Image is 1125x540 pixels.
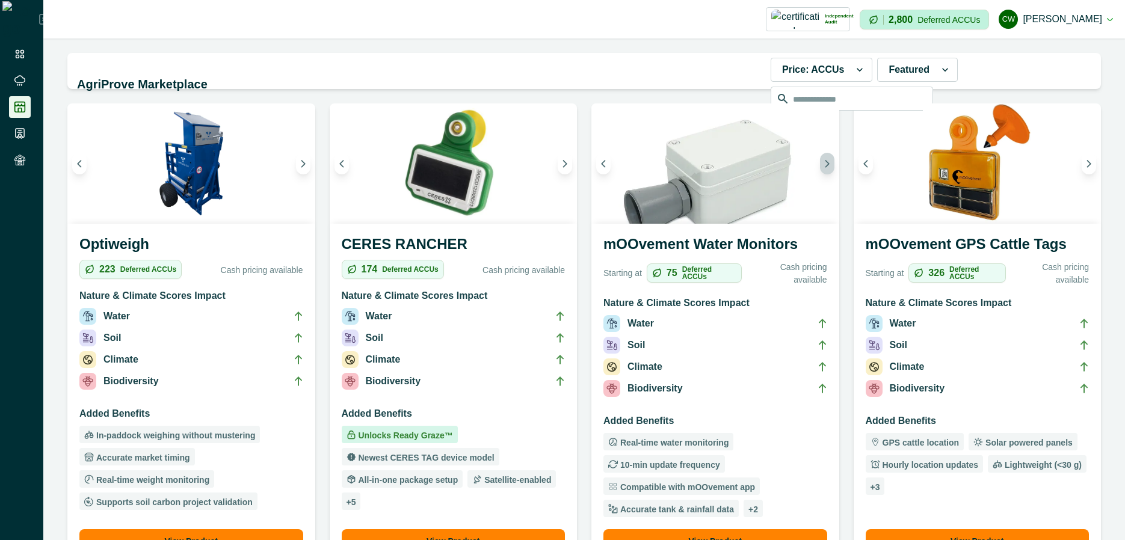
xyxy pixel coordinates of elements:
p: In-paddock weighing without mustering [94,431,255,440]
p: Water [627,316,654,331]
p: Cash pricing available [1011,261,1089,286]
h3: Nature & Climate Scores Impact [603,296,827,315]
p: Soil [103,331,121,345]
p: Hourly location updates [880,461,978,469]
p: Supports soil carbon project validation [94,498,253,506]
p: Biodiversity [627,381,683,396]
p: Deferred ACCUs [682,266,736,280]
p: 174 [362,265,378,274]
p: Cash pricing available [186,264,303,277]
p: Accurate market timing [94,453,190,462]
p: Unlocks Ready Graze™ [356,431,453,440]
p: Climate [627,360,662,374]
p: Climate [103,352,138,367]
p: All-in-one package setup [356,476,458,484]
p: Water [103,309,130,324]
h3: Optiweigh [79,233,303,260]
p: Soil [890,338,907,352]
button: Previous image [596,153,611,174]
p: 10-min update frequency [618,461,720,469]
p: Accurate tank & rainfall data [618,505,734,514]
p: GPS cattle location [880,438,960,447]
p: Independent Audit [825,13,854,25]
p: Compatible with mOOvement app [618,483,755,491]
h3: CERES RANCHER [342,233,566,260]
h3: Added Benefits [603,414,827,433]
p: 2,800 [889,15,913,25]
p: + 2 [748,505,758,514]
p: 326 [928,268,945,278]
p: Real-time water monitoring [618,438,729,447]
img: certification logo [771,10,820,29]
p: Biodiversity [890,381,945,396]
p: Climate [890,360,925,374]
p: Deferred ACCUs [949,266,1000,280]
button: Previous image [72,153,87,174]
p: Soil [366,331,383,345]
p: Biodiversity [103,374,159,388]
p: 75 [667,268,677,278]
p: + 5 [347,498,356,506]
button: Previous image [858,153,873,174]
p: Lightweight (<30 g) [1002,461,1082,469]
h3: Nature & Climate Scores Impact [866,296,1090,315]
p: Water [890,316,916,331]
p: Starting at [603,267,642,280]
button: Next image [820,153,834,174]
img: A single CERES RANCHER device [330,103,578,224]
p: Deferred ACCUs [120,266,177,273]
p: Cash pricing available [747,261,827,286]
button: Previous image [334,153,349,174]
p: Solar powered panels [983,438,1073,447]
p: + 3 [871,483,880,491]
p: Starting at [866,267,904,280]
h3: mOOvement GPS Cattle Tags [866,233,1090,260]
p: Newest CERES TAG device model [356,453,495,462]
p: Climate [366,352,401,367]
p: Biodiversity [366,374,421,388]
h2: AgriProve Marketplace [77,73,763,96]
img: An Optiweigh unit [67,103,315,224]
h3: Nature & Climate Scores Impact [342,289,566,308]
button: Next image [296,153,310,174]
button: cadel watson[PERSON_NAME] [999,5,1113,34]
h3: Added Benefits [342,407,566,426]
p: Water [366,309,392,324]
button: Next image [558,153,572,174]
p: Cash pricing available [449,264,565,277]
img: Logo [2,1,39,37]
h3: Added Benefits [79,407,303,426]
p: Real-time weight monitoring [94,476,209,484]
button: certification logoIndependent Audit [766,7,850,31]
p: Soil [627,338,645,352]
p: Deferred ACCUs [917,15,980,24]
button: Next image [1082,153,1096,174]
p: Deferred ACCUs [382,266,439,273]
h3: Nature & Climate Scores Impact [79,289,303,308]
p: Satellite-enabled [482,476,551,484]
h3: mOOvement Water Monitors [603,233,827,260]
p: 223 [99,265,116,274]
h3: Added Benefits [866,414,1090,433]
